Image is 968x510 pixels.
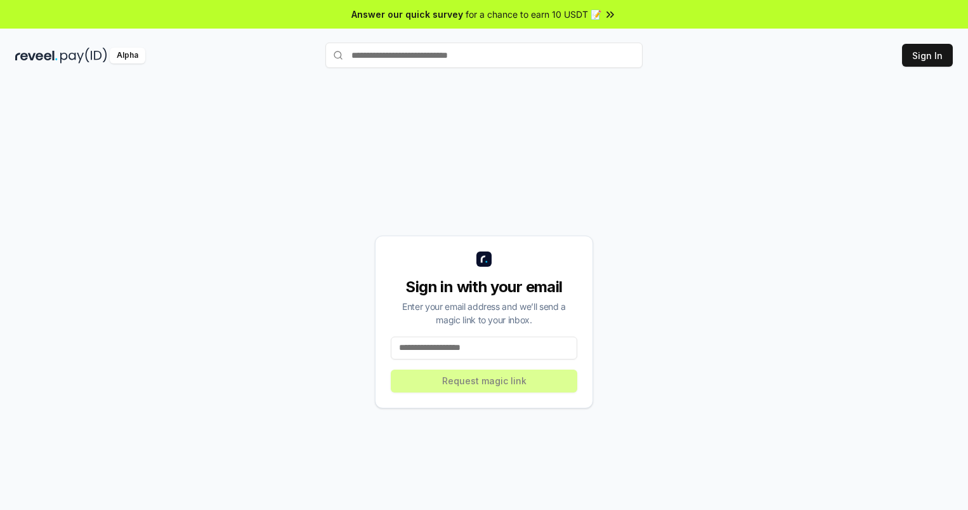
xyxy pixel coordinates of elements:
span: Answer our quick survey [351,8,463,21]
img: reveel_dark [15,48,58,64]
button: Sign In [902,44,953,67]
div: Sign in with your email [391,277,577,297]
img: logo_small [476,252,492,267]
span: for a chance to earn 10 USDT 📝 [466,8,601,21]
img: pay_id [60,48,107,64]
div: Alpha [110,48,145,64]
div: Enter your email address and we’ll send a magic link to your inbox. [391,300,577,326]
